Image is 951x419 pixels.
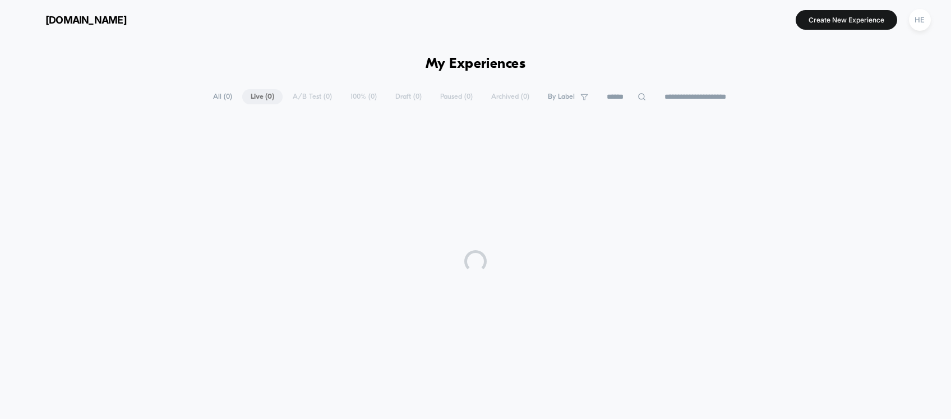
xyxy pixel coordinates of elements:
button: HE [906,8,934,31]
button: [DOMAIN_NAME] [17,11,130,29]
div: HE [909,9,931,31]
span: By Label [548,93,575,101]
span: [DOMAIN_NAME] [45,14,127,26]
span: All ( 0 ) [205,89,241,104]
h1: My Experiences [426,56,526,72]
button: Create New Experience [796,10,897,30]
